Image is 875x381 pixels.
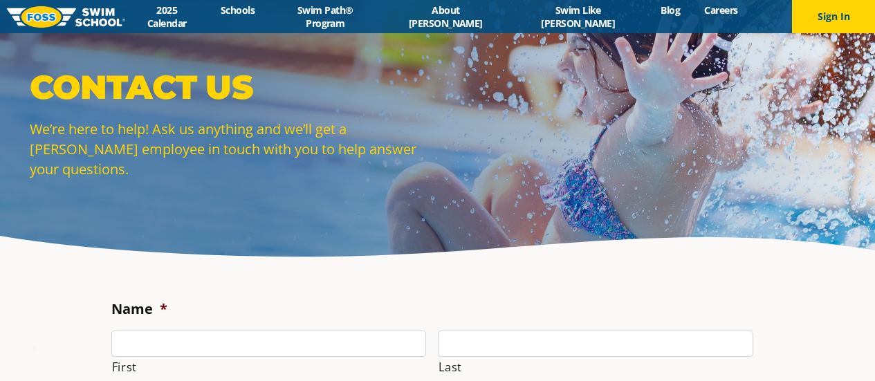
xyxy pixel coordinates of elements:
label: Name [111,300,167,318]
a: Blog [649,3,692,17]
input: Last name [438,331,753,357]
a: Swim Path® Program [267,3,384,30]
a: About [PERSON_NAME] [384,3,508,30]
label: Last [439,357,753,377]
a: Careers [692,3,750,17]
a: 2025 Calendar [125,3,209,30]
a: Swim Like [PERSON_NAME] [508,3,649,30]
label: First [112,357,427,377]
a: Schools [209,3,267,17]
div: TOP [27,336,43,357]
input: First name [111,331,427,357]
p: We’re here to help! Ask us anything and we’ll get a [PERSON_NAME] employee in touch with you to h... [30,119,431,179]
img: FOSS Swim School Logo [7,6,125,28]
p: Contact Us [30,66,431,108]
